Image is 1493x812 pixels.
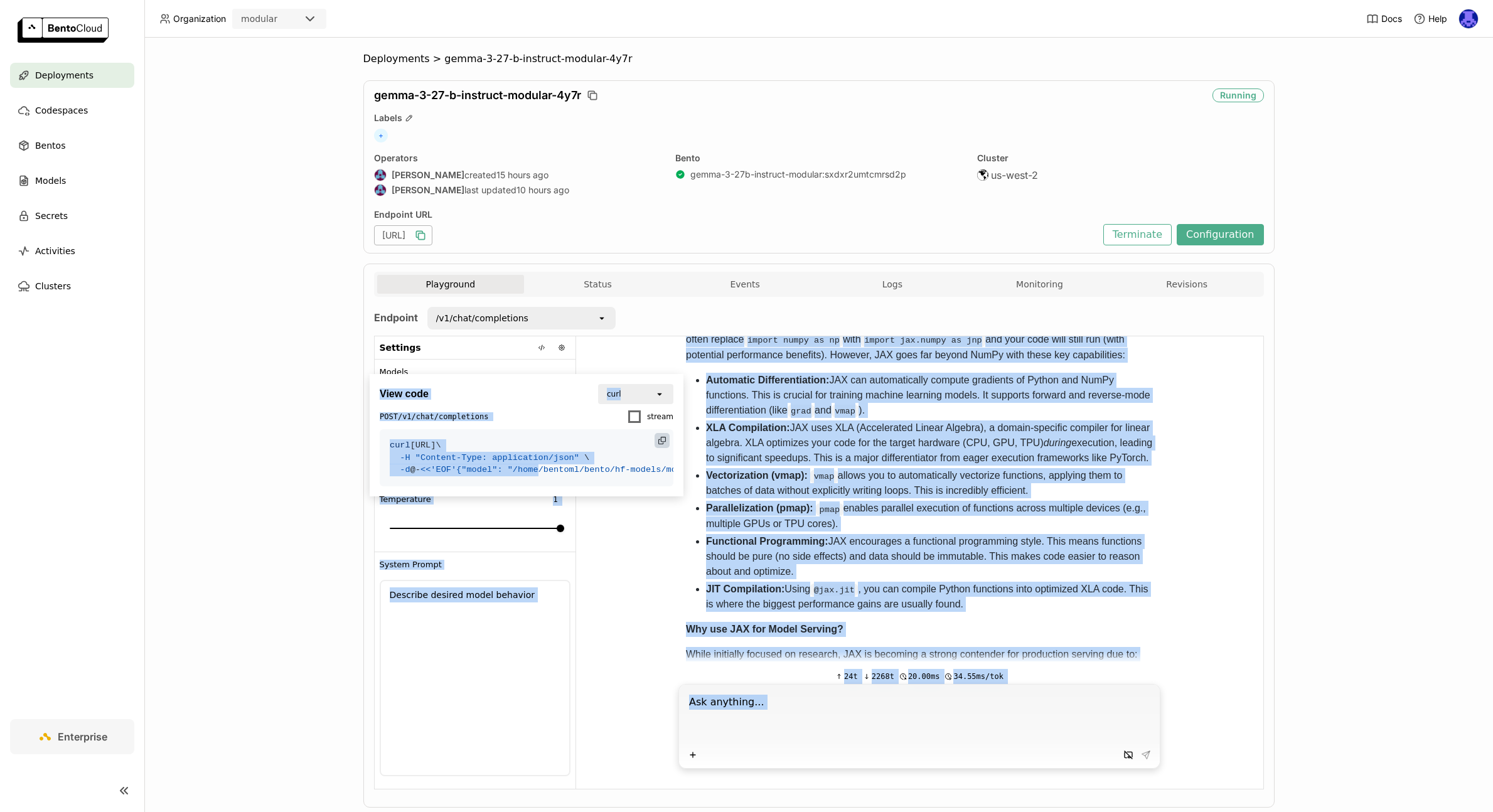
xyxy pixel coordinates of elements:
[35,279,71,294] span: Clusters
[706,422,790,433] strong: XLA Compilation:
[380,560,442,570] span: System Prompt
[374,225,432,245] div: [URL]
[810,470,838,483] code: vmap
[844,669,858,684] span: 24t
[10,203,134,228] a: Secrets
[10,63,134,88] a: Deployments
[35,68,94,83] span: Deployments
[390,441,410,450] span: curl
[10,168,134,193] a: Models
[456,465,461,474] span: {
[706,536,828,547] strong: Functional Programming:
[173,13,226,24] span: Organization
[686,624,843,634] strong: Why use JAX for Model Serving?
[1103,224,1172,245] button: Terminate
[1428,13,1447,24] span: Help
[816,503,843,516] code: pmap
[706,470,808,481] strong: Vectorization (vmap):
[374,209,1097,220] div: Endpoint URL
[444,53,632,65] span: gemma-3-27-b-instruct-modular-4y7r
[706,584,784,594] strong: JIT Compilation:
[991,169,1038,181] span: us-west-2
[516,184,569,196] span: 10 hours ago
[380,367,409,377] span: Models
[706,582,1153,612] li: Using , you can compile Python functions into optimized XLA code. This is where the biggest perfo...
[374,169,661,181] div: created
[363,53,430,65] span: Deployments
[430,53,445,65] span: >
[374,88,581,102] span: gemma-3-27-b-instruct-modular-4y7r
[363,53,1275,65] nav: Breadcrumbs navigation
[415,453,579,462] span: "Content-Type: application/json"
[18,18,109,43] img: logo
[431,465,456,474] span: 'EOF'
[542,492,570,507] input: Temperature
[706,420,1153,466] li: JAX uses XLA (Accelerated Linear Algebra), a domain-specific compiler for linear algebra. XLA opt...
[380,494,431,505] span: Temperature
[744,334,843,346] code: import numpy as np
[706,375,829,385] strong: Automatic Differentiation:
[686,317,1153,362] p: At its core, JAX is like NumPy on steroids. It provides a NumPy-compatible interface, meaning you...
[377,275,525,294] button: Playground
[1413,13,1447,25] div: Help
[530,312,531,324] input: Selected /v1/chat/completions.
[10,719,134,754] a: Enterprise
[392,169,464,181] strong: [PERSON_NAME]
[496,169,549,181] span: 15 hours ago
[390,465,456,474] span: @-
[688,750,698,760] svg: Plus
[380,412,488,421] div: POST /v1/chat/completions
[1459,9,1478,28] img: Newton Jain
[10,238,134,264] a: Activities
[788,405,815,417] code: grad
[953,669,1003,684] span: 34.55ms/tok
[861,334,986,346] code: import jax.numpy as jnp
[1177,224,1264,245] button: Configuration
[524,275,672,294] button: Status
[1113,275,1261,294] button: Revisions
[1366,13,1402,25] a: Docs
[374,112,1264,124] div: Labels
[436,441,441,450] span: \
[810,584,858,596] code: @jax.jit
[872,669,894,684] span: 2268t
[1381,13,1402,24] span: Docs
[882,279,902,290] span: Logs
[279,13,280,26] input: Selected modular.
[375,169,386,181] img: Jiang
[706,468,1153,498] li: allows you to automatically vectorize functions, applying them to batches of data without explici...
[35,243,75,259] span: Activities
[706,503,813,513] strong: Parallelization (pmap):
[374,152,661,164] div: Operators
[908,669,940,684] span: 20.00ms
[675,152,962,164] div: Bento
[35,138,65,153] span: Bentos
[241,13,277,25] div: modular
[420,465,431,474] span: <<
[706,501,1153,531] li: enables parallel execution of functions across multiple devices (e.g., multiple GPUs or TPU cores).
[1212,88,1264,102] div: Running
[10,274,134,299] a: Clusters
[584,453,589,462] span: \
[690,169,906,180] a: gemma-3-27b-instruct-modular:sxdxr2umtcmrsd2p
[400,453,410,462] span: -H
[832,405,859,417] code: vmap
[655,389,665,399] svg: open
[686,647,1153,662] p: While initially focused on research, JAX is becoming a strong contender for production serving du...
[461,465,1091,474] span: "model": "/home/bentoml/bento/hf-models/models--google--gemma-3-27b-it/snapshots/005ad3404e59d602...
[1044,437,1071,448] em: during
[10,133,134,158] a: Bentos
[10,98,134,123] a: Codespaces
[58,730,107,743] span: Enterprise
[977,152,1264,164] div: Cluster
[672,275,819,294] button: Events
[642,409,673,424] div: stream
[607,388,621,400] div: curl
[375,184,386,196] img: Jiang
[706,534,1153,579] li: JAX encourages a functional programming style. This means functions should be pure (no side effec...
[390,441,441,450] span: [URL]
[35,103,88,118] span: Codespaces
[374,184,661,196] div: last updated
